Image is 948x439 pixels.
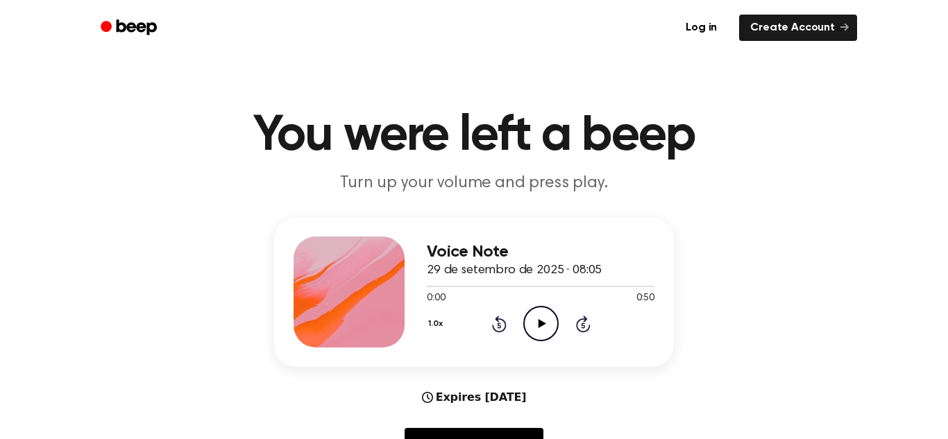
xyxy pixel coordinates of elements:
[427,291,445,306] span: 0:00
[672,12,731,44] a: Log in
[427,243,654,261] h3: Voice Note
[636,291,654,306] span: 0:50
[739,15,857,41] a: Create Account
[119,111,829,161] h1: You were left a beep
[427,264,602,277] span: 29 de setembro de 2025 · 08:05
[427,312,448,336] button: 1.0x
[422,389,527,406] div: Expires [DATE]
[208,172,740,195] p: Turn up your volume and press play.
[91,15,169,42] a: Beep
